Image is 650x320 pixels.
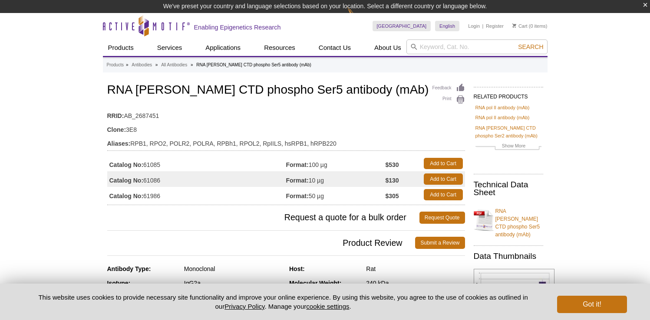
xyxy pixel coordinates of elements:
td: 61086 [107,171,286,187]
a: Resources [259,39,300,56]
strong: Isotype: [107,280,131,287]
a: RNA [PERSON_NAME] CTD phospho Ser2 antibody (mAb) [475,124,541,140]
li: » [155,62,158,67]
div: IgG2a [184,279,283,287]
li: | [482,21,484,31]
a: Cart [512,23,528,29]
div: Rat [366,265,465,273]
a: Antibodies [132,61,152,69]
a: Privacy Policy [224,303,264,310]
div: 240 kDa [366,279,465,287]
span: Search [518,43,543,50]
td: 10 µg [286,171,386,187]
li: » [191,62,193,67]
a: Products [107,61,124,69]
div: Monoclonal [184,265,283,273]
strong: RRID: [107,112,124,120]
strong: Molecular Weight: [289,280,341,287]
strong: Host: [289,265,305,272]
strong: Format: [286,161,309,169]
a: Feedback [432,83,465,93]
a: RNA [PERSON_NAME] CTD phospho Ser5 antibody (mAb) [474,202,543,238]
a: [GEOGRAPHIC_DATA] [373,21,431,31]
strong: Clone: [107,126,126,134]
h1: RNA [PERSON_NAME] CTD phospho Ser5 antibody (mAb) [107,83,465,98]
td: 61085 [107,156,286,171]
a: Products [103,39,139,56]
button: cookie settings [306,303,349,310]
strong: Catalog No: [109,161,144,169]
strong: $530 [385,161,399,169]
strong: $130 [385,176,399,184]
a: Add to Cart [424,158,463,169]
a: Applications [200,39,246,56]
td: RPB1, RPO2, POLR2, POLRA, RPBh1, RPOL2, RpIILS, hsRPB1, hRPB220 [107,134,465,148]
li: (0 items) [512,21,548,31]
h2: Enabling Epigenetics Research [194,23,281,31]
a: Show More [475,142,541,152]
a: English [435,21,459,31]
span: Product Review [107,237,416,249]
h2: RELATED PRODUCTS [474,87,543,102]
a: Submit a Review [415,237,465,249]
a: Request Quote [419,212,465,224]
h2: Data Thumbnails [474,252,543,260]
a: Contact Us [313,39,356,56]
a: About Us [369,39,406,56]
td: AB_2687451 [107,107,465,121]
a: Add to Cart [424,189,463,200]
a: RNA pol II antibody (mAb) [475,114,530,121]
strong: Antibody Type: [107,265,151,272]
h2: Technical Data Sheet [474,181,543,196]
li: » [126,62,129,67]
img: Change Here [347,7,370,27]
a: Services [152,39,188,56]
a: Print [432,95,465,104]
strong: Catalog No: [109,176,144,184]
strong: Format: [286,176,309,184]
td: 61986 [107,187,286,202]
p: This website uses cookies to provide necessary site functionality and improve your online experie... [23,293,543,311]
strong: $305 [385,192,399,200]
td: 100 µg [286,156,386,171]
a: RNA pol II antibody (mAb) [475,104,530,111]
button: Got it! [557,296,627,313]
a: All Antibodies [161,61,187,69]
span: Request a quote for a bulk order [107,212,419,224]
strong: Catalog No: [109,192,144,200]
strong: Aliases: [107,140,131,147]
a: Add to Cart [424,173,463,185]
li: RNA [PERSON_NAME] CTD phospho Ser5 antibody (mAb) [196,62,311,67]
button: Search [515,43,546,51]
img: Your Cart [512,23,516,28]
td: 3E8 [107,121,465,134]
a: Register [486,23,504,29]
a: Login [468,23,480,29]
strong: Format: [286,192,309,200]
td: 50 µg [286,187,386,202]
input: Keyword, Cat. No. [406,39,548,54]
